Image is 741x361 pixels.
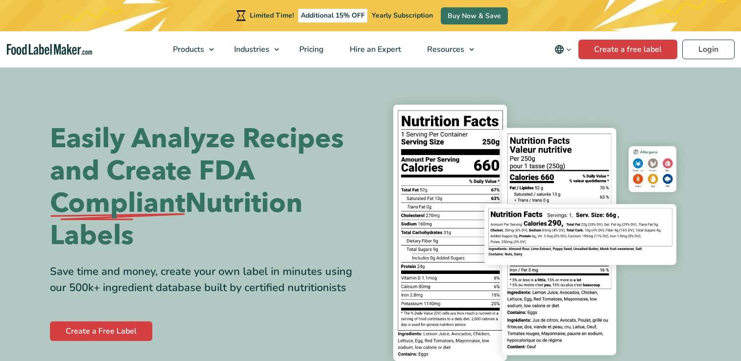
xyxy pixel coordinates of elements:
[682,40,735,59] a: Login
[414,31,479,68] a: Resources
[160,31,219,68] a: Products
[347,44,402,55] span: Hire an Expert
[372,11,433,20] span: Yearly Subscription
[231,44,270,55] span: Industries
[441,7,508,24] a: Buy Now & Save
[578,40,677,59] a: Create a free label
[7,44,93,55] a: Food Label Maker homepage
[170,44,205,55] span: Products
[287,31,335,68] a: Pricing
[250,11,294,20] span: Limited Time!
[50,187,185,220] span: Compliant
[548,40,578,59] button: Change language
[221,31,284,68] a: Industries
[424,44,465,55] span: Resources
[50,123,363,252] h1: Easily Analyze Recipes and Create FDA Nutrition Labels
[50,264,363,296] div: Save time and money, create your own label in minutes using our 500k+ ingredient database built b...
[337,31,412,68] a: Hire an Expert
[298,9,367,23] span: Additional 15% OFF
[296,44,325,55] span: Pricing
[50,321,152,341] a: Create a Free Label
